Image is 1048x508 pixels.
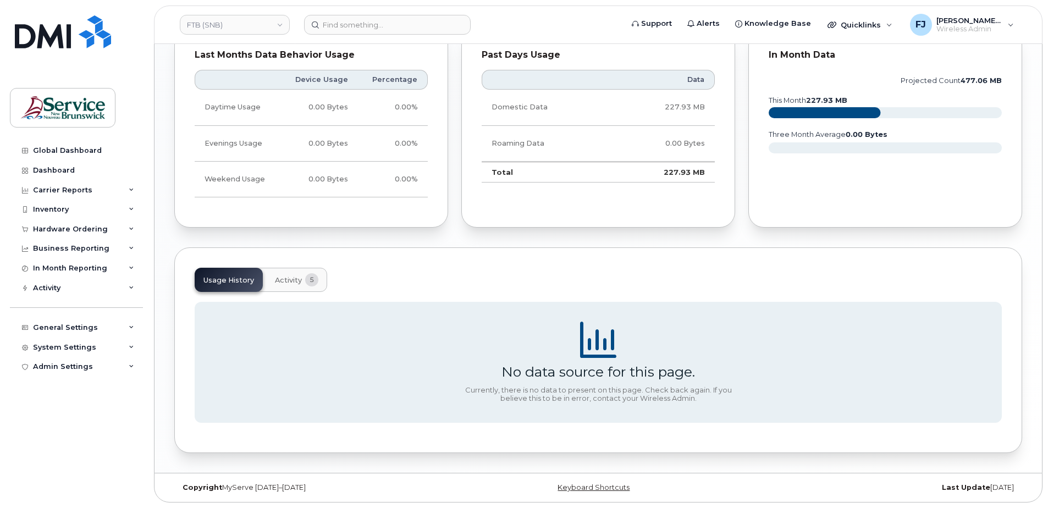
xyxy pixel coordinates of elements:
[358,126,428,162] td: 0.00%
[841,20,881,29] span: Quicklinks
[195,162,280,197] td: Weekend Usage
[901,76,1002,85] text: projected count
[611,162,715,183] td: 227.93 MB
[558,483,630,492] a: Keyboard Shortcuts
[482,162,611,183] td: Total
[461,386,736,403] div: Currently, there is no data to present on this page. Check back again. If you believe this to be ...
[195,126,428,162] tr: Weekdays from 6:00pm to 8:00am
[641,18,672,29] span: Support
[280,126,358,162] td: 0.00 Bytes
[727,13,819,35] a: Knowledge Base
[744,18,811,29] span: Knowledge Base
[769,49,1002,60] div: In Month Data
[936,16,1002,25] span: [PERSON_NAME] (SNB)
[915,18,926,31] span: FJ
[305,273,318,286] span: 5
[611,90,715,125] td: 227.93 MB
[961,76,1002,85] tspan: 477.06 MB
[280,90,358,125] td: 0.00 Bytes
[195,49,428,60] div: Last Months Data Behavior Usage
[768,130,887,139] text: three month average
[697,18,720,29] span: Alerts
[183,483,222,492] strong: Copyright
[740,483,1022,492] div: [DATE]
[358,162,428,197] td: 0.00%
[482,126,611,162] td: Roaming Data
[942,483,990,492] strong: Last Update
[195,90,280,125] td: Daytime Usage
[680,13,727,35] a: Alerts
[195,126,280,162] td: Evenings Usage
[768,96,847,104] text: this month
[358,90,428,125] td: 0.00%
[280,70,358,90] th: Device Usage
[611,70,715,90] th: Data
[174,483,457,492] div: MyServe [DATE]–[DATE]
[501,363,695,380] div: No data source for this page.
[806,96,847,104] tspan: 227.93 MB
[275,276,302,285] span: Activity
[846,130,887,139] tspan: 0.00 Bytes
[820,14,900,36] div: Quicklinks
[482,49,715,60] div: Past Days Usage
[624,13,680,35] a: Support
[611,126,715,162] td: 0.00 Bytes
[280,162,358,197] td: 0.00 Bytes
[936,25,1002,34] span: Wireless Admin
[902,14,1022,36] div: Fougere, Jonathan (SNB)
[304,15,471,35] input: Find something...
[358,70,428,90] th: Percentage
[482,90,611,125] td: Domestic Data
[180,15,290,35] a: FTB (SNB)
[195,162,428,197] tr: Friday from 6:00pm to Monday 8:00am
